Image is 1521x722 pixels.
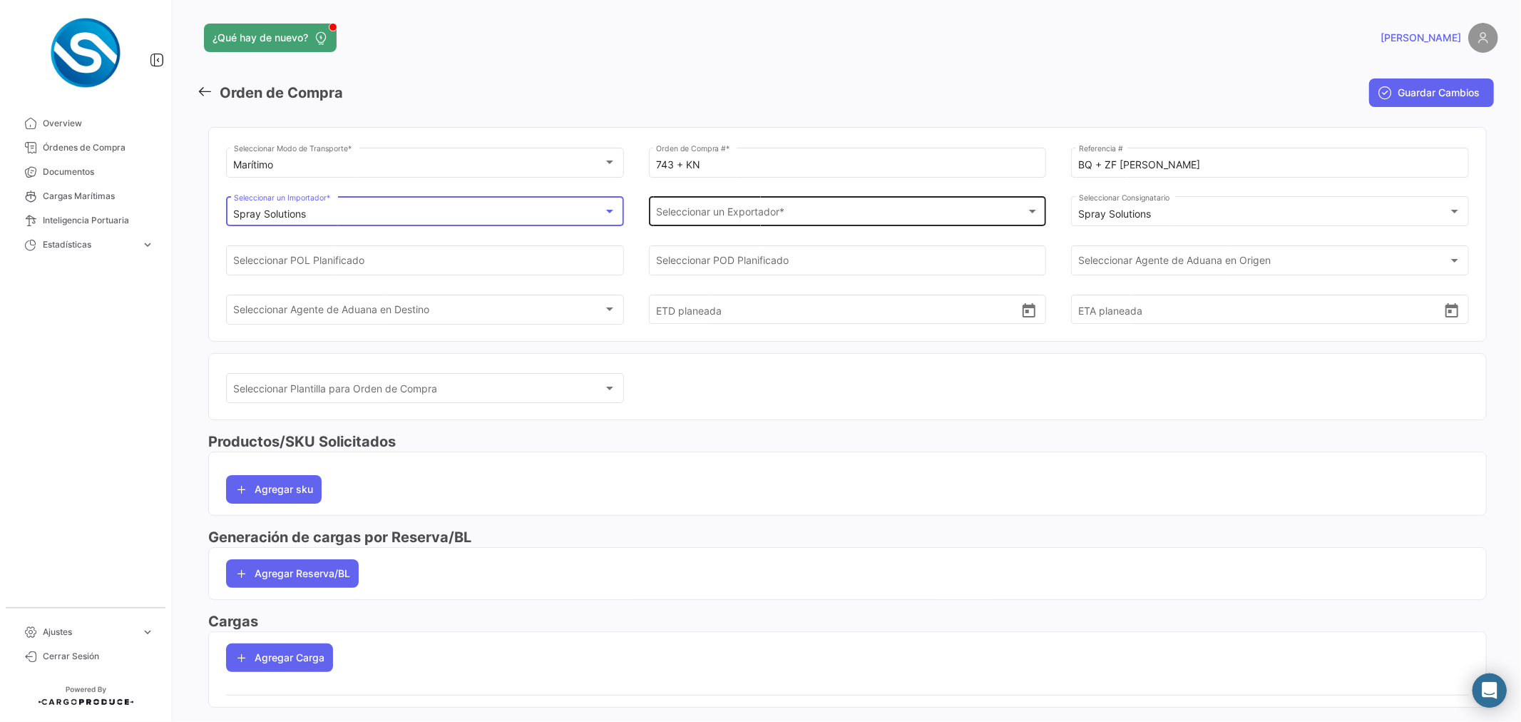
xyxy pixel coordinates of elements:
button: Agregar Carga [226,644,333,672]
mat-select-trigger: Spray Solutions [1079,208,1152,220]
span: Overview [43,117,154,130]
h3: Productos/SKU Solicitados [208,432,1487,452]
span: expand_more [141,626,154,639]
span: expand_more [141,238,154,251]
mat-select-trigger: Marítimo [234,158,274,171]
span: Guardar Cambios [1398,86,1480,100]
span: Cerrar Sesión [43,650,154,663]
span: Ajustes [43,626,135,639]
span: Seleccionar Agente de Aduana en Origen [1079,258,1449,270]
a: Overview [11,111,160,136]
span: ¿Qué hay de nuevo? [212,31,308,45]
img: Logo+spray-solutions.png [50,17,121,88]
span: Seleccionar Plantilla para Orden de Compra [234,385,604,397]
h3: Cargas [208,611,1487,631]
mat-select-trigger: Spray Solutions [234,208,307,220]
span: Seleccionar un Exportador * [656,208,1026,220]
a: Órdenes de Compra [11,136,160,160]
span: [PERSON_NAME] [1381,31,1461,45]
button: Guardar Cambios [1369,78,1494,107]
span: Cargas Marítimas [43,190,154,203]
h3: Orden de Compra [220,83,343,103]
div: Abrir Intercom Messenger [1473,673,1507,708]
a: Inteligencia Portuaria [11,208,160,233]
span: Documentos [43,166,154,178]
span: Órdenes de Compra [43,141,154,154]
span: Seleccionar Agente de Aduana en Destino [234,306,604,318]
button: Agregar Reserva/BL [226,559,359,588]
img: placeholder-user.png [1468,23,1498,53]
span: Inteligencia Portuaria [43,214,154,227]
button: Open calendar [1443,302,1460,317]
h3: Generación de cargas por Reserva/BL [208,527,1487,547]
a: Cargas Marítimas [11,184,160,208]
button: Open calendar [1020,302,1038,317]
button: Agregar sku [226,475,322,504]
button: ¿Qué hay de nuevo? [204,24,337,52]
a: Documentos [11,160,160,184]
span: Estadísticas [43,238,135,251]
